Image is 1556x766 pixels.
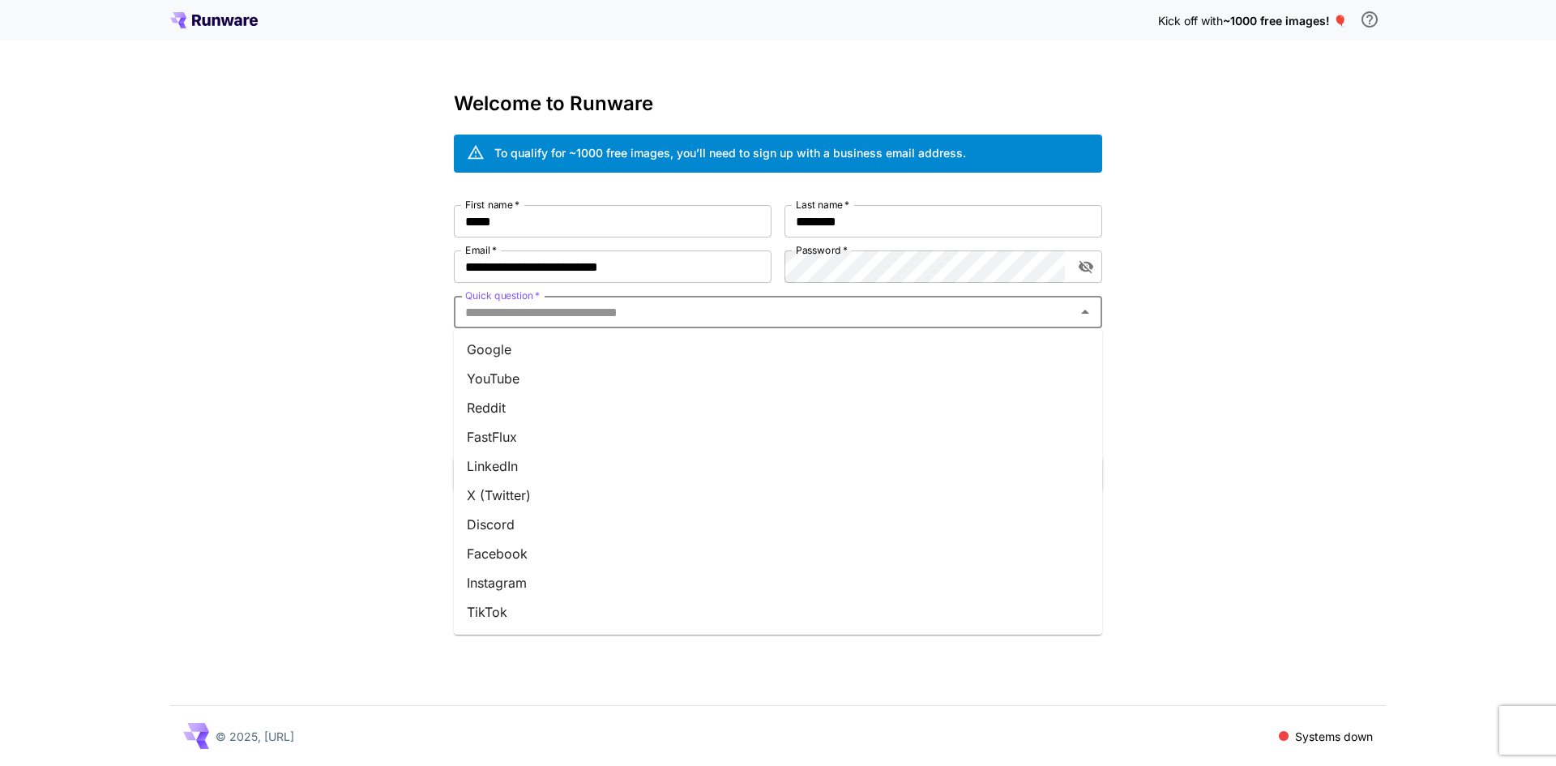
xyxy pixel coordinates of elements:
button: toggle password visibility [1071,252,1101,281]
li: YouTube [454,364,1102,393]
label: Last name [796,198,849,212]
li: Reddit [454,393,1102,422]
li: FastFlux [454,422,1102,451]
p: © 2025, [URL] [216,728,294,745]
span: ~1000 free images! 🎈 [1223,14,1347,28]
label: Quick question [465,289,540,302]
li: Discord [454,510,1102,539]
label: Password [796,243,848,257]
li: Instagram [454,568,1102,597]
li: Telegram [454,627,1102,656]
p: Systems down [1295,728,1373,745]
li: TikTok [454,597,1102,627]
button: In order to qualify for free credit, you need to sign up with a business email address and click ... [1353,3,1386,36]
li: Facebook [454,539,1102,568]
li: X (Twitter) [454,481,1102,510]
label: Email [465,243,497,257]
span: Kick off with [1158,14,1223,28]
li: Google [454,335,1102,364]
div: To qualify for ~1000 free images, you’ll need to sign up with a business email address. [494,144,966,161]
li: LinkedIn [454,451,1102,481]
label: First name [465,198,519,212]
h3: Welcome to Runware [454,92,1102,115]
button: Close [1074,301,1096,323]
